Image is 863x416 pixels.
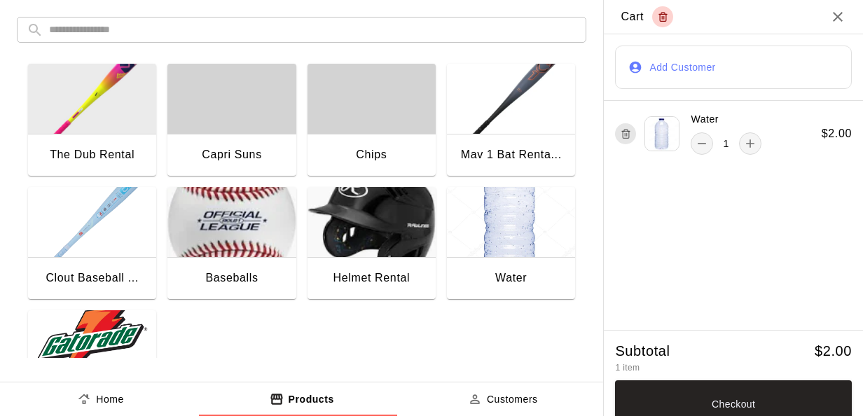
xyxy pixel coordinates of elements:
div: Baseballs [205,269,258,287]
div: Clout Baseball ... [46,269,138,287]
div: Chips [356,146,387,164]
button: Clout Baseball Bat RentalClout Baseball ... [28,187,156,302]
p: Products [289,392,334,407]
button: Empty cart [652,6,673,27]
h5: Subtotal [615,342,670,361]
div: Water [495,269,527,287]
p: Water [691,112,719,127]
button: Helmet RentalHelmet Rental [308,187,436,302]
img: Helmet Rental [308,187,436,257]
span: 1 item [615,363,640,373]
p: 1 [723,137,729,151]
img: Clout Baseball Bat Rental [28,187,156,257]
button: Add Customer [615,46,852,89]
p: Customers [487,392,538,407]
div: The Dub Rental [50,146,134,164]
p: Home [96,392,124,407]
button: WaterWater [447,187,575,302]
h5: $ 2.00 [815,342,852,361]
button: Close [829,8,846,25]
div: Capri Suns [202,146,262,164]
img: The Dub Rental [28,64,156,134]
img: product 469 [644,116,679,151]
h6: $ 2.00 [822,125,852,143]
button: remove [691,132,713,155]
button: Mav 1 Bat RentalMav 1 Bat Renta... [447,64,575,179]
button: Chips [308,64,436,179]
button: BaseballsBaseballs [167,187,296,302]
img: Water [447,187,575,257]
div: Helmet Rental [333,269,410,287]
img: Mav 1 Bat Rental [447,64,575,134]
img: Baseballs [167,187,296,257]
div: Mav 1 Bat Renta... [461,146,562,164]
button: Capri Suns [167,64,296,179]
img: Gatorade [28,310,156,380]
button: The Dub RentalThe Dub Rental [28,64,156,179]
button: add [739,132,761,155]
div: Cart [621,6,673,27]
